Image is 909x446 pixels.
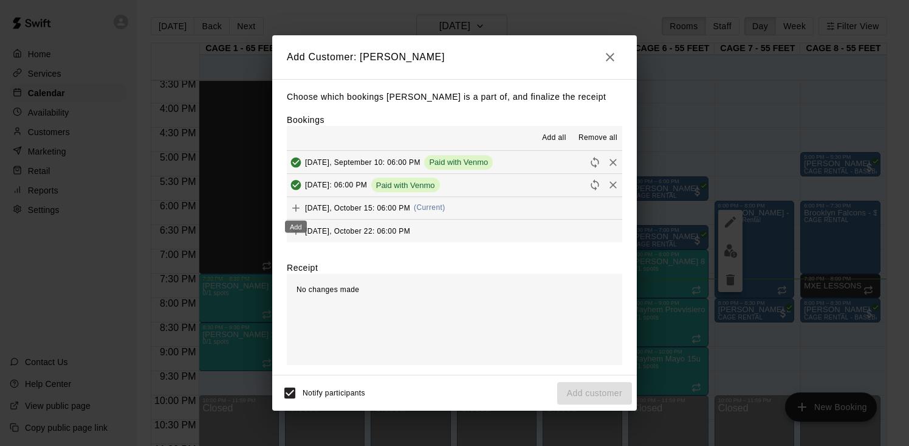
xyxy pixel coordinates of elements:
[535,128,574,148] button: Add all
[303,389,365,398] span: Notify participants
[287,89,622,105] p: Choose which bookings [PERSON_NAME] is a part of, and finalize the receipt
[586,157,604,166] span: Reschedule
[285,221,307,233] div: Add
[371,181,440,190] span: Paid with Venmo
[287,174,622,197] button: Added & Paid[DATE]: 06:00 PMPaid with VenmoRescheduleRemove
[305,181,367,189] span: [DATE]: 06:00 PM
[297,285,359,294] span: No changes made
[586,180,604,189] span: Reschedule
[287,176,305,194] button: Added & Paid
[305,158,420,166] span: [DATE], September 10: 06:00 PM
[272,35,637,79] h2: Add Customer: [PERSON_NAME]
[424,158,493,167] span: Paid with Venmo
[574,128,622,148] button: Remove all
[287,262,318,274] label: Receipt
[604,157,622,166] span: Remove
[287,220,622,242] button: Add[DATE], October 22: 06:00 PM
[287,153,305,172] button: Added & Paid
[305,226,410,235] span: [DATE], October 22: 06:00 PM
[604,180,622,189] span: Remove
[414,203,445,212] span: (Current)
[578,132,617,144] span: Remove all
[287,151,622,173] button: Added & Paid[DATE], September 10: 06:00 PMPaid with VenmoRescheduleRemove
[287,197,622,220] button: Add[DATE], October 15: 06:00 PM(Current)
[542,132,566,144] span: Add all
[287,203,305,212] span: Add
[287,115,324,125] label: Bookings
[287,226,305,235] span: Add
[305,203,410,212] span: [DATE], October 15: 06:00 PM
